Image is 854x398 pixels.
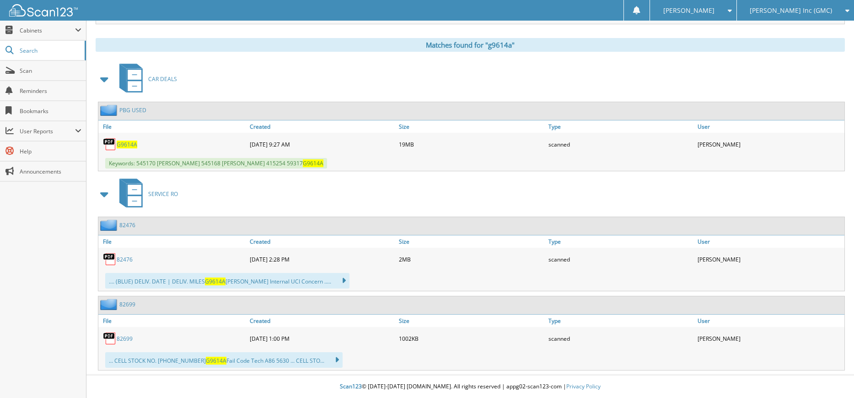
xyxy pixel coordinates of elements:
div: 1002KB [397,329,546,348]
a: G9614A [117,141,137,148]
img: folder2.png [100,219,119,231]
span: SERVICE RO [148,190,178,198]
a: 82699 [119,300,135,308]
span: User Reports [20,127,75,135]
a: Type [546,120,695,133]
a: File [98,120,247,133]
div: 2MB [397,250,546,268]
a: File [98,315,247,327]
a: Privacy Policy [566,382,601,390]
a: Size [397,120,546,133]
a: Created [247,120,397,133]
div: Matches found for "g9614a" [96,38,845,52]
div: © [DATE]-[DATE] [DOMAIN_NAME]. All rights reserved | appg02-scan123-com | [86,376,854,398]
span: Keywords: 545170 [PERSON_NAME] 545168 [PERSON_NAME] 415254 59317 [105,158,327,169]
iframe: Chat Widget [808,354,854,398]
a: 82476 [119,221,135,229]
span: G9614A [206,357,226,365]
span: [PERSON_NAME] [663,8,714,13]
a: File [98,235,247,248]
img: PDF.png [103,332,117,345]
a: User [695,315,844,327]
span: Scan [20,67,81,75]
span: Reminders [20,87,81,95]
a: Created [247,315,397,327]
div: [PERSON_NAME] [695,250,844,268]
span: Bookmarks [20,107,81,115]
a: Size [397,235,546,248]
a: Type [546,315,695,327]
img: PDF.png [103,252,117,266]
span: Announcements [20,168,81,175]
div: [DATE] 2:28 PM [247,250,397,268]
a: User [695,120,844,133]
div: [PERSON_NAME] [695,329,844,348]
span: G9614A [303,159,323,167]
a: Size [397,315,546,327]
a: SERVICE RO [114,176,178,212]
span: [PERSON_NAME] Inc (GMC) [750,8,832,13]
div: [PERSON_NAME] [695,135,844,153]
img: folder2.png [100,104,119,116]
div: scanned [546,135,695,153]
img: folder2.png [100,299,119,310]
a: User [695,235,844,248]
div: .... (BLUE) DELIV. DATE | DELIV. MILES [PERSON_NAME] Internal UCI Concern ..... [105,273,349,289]
span: Help [20,147,81,155]
div: scanned [546,329,695,348]
div: [DATE] 1:00 PM [247,329,397,348]
span: Cabinets [20,27,75,34]
span: Scan123 [340,382,362,390]
div: 19MB [397,135,546,153]
img: PDF.png [103,137,117,151]
span: CAR DEALS [148,75,177,83]
a: CAR DEALS [114,61,177,97]
a: 82699 [117,335,133,343]
div: scanned [546,250,695,268]
a: PBG USED [119,106,146,114]
span: G9614A [205,278,226,285]
span: Search [20,47,80,55]
div: ... CELL STOCK NO. [PHONE_NUMBER] Fail Code Tech A86 5630 ... CELL STO... [105,352,343,368]
a: Type [546,235,695,248]
a: 82476 [117,256,133,263]
img: scan123-logo-white.svg [9,4,78,16]
div: [DATE] 9:27 AM [247,135,397,153]
a: Created [247,235,397,248]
